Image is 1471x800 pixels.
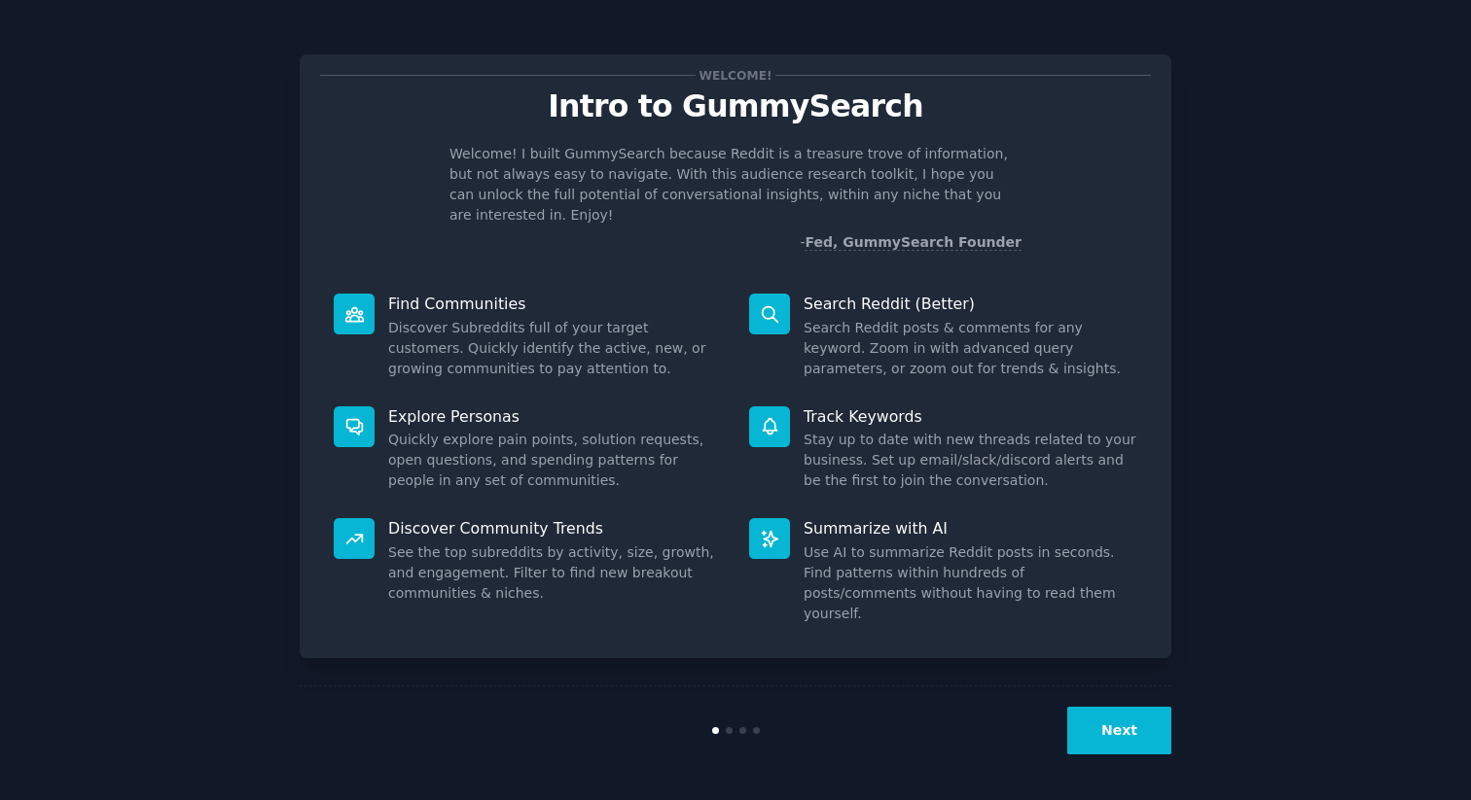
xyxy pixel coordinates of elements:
a: Fed, GummySearch Founder [805,234,1022,251]
p: Track Keywords [804,406,1137,427]
p: Find Communities [388,294,722,314]
p: Discover Community Trends [388,518,722,539]
button: Next [1067,707,1171,754]
p: Explore Personas [388,406,722,427]
p: Welcome! I built GummySearch because Reddit is a treasure trove of information, but not always ea... [449,144,1022,226]
dd: Quickly explore pain points, solution requests, open questions, and spending patterns for people ... [388,430,722,491]
p: Summarize with AI [804,518,1137,539]
div: - [800,232,1022,253]
dd: Discover Subreddits full of your target customers. Quickly identify the active, new, or growing c... [388,318,722,379]
p: Intro to GummySearch [320,89,1151,123]
dd: Use AI to summarize Reddit posts in seconds. Find patterns within hundreds of posts/comments with... [804,542,1137,624]
dd: See the top subreddits by activity, size, growth, and engagement. Filter to find new breakout com... [388,542,722,604]
dd: Stay up to date with new threads related to your business. Set up email/slack/discord alerts and ... [804,430,1137,491]
p: Search Reddit (Better) [804,294,1137,314]
span: Welcome! [696,65,775,86]
dd: Search Reddit posts & comments for any keyword. Zoom in with advanced query parameters, or zoom o... [804,318,1137,379]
